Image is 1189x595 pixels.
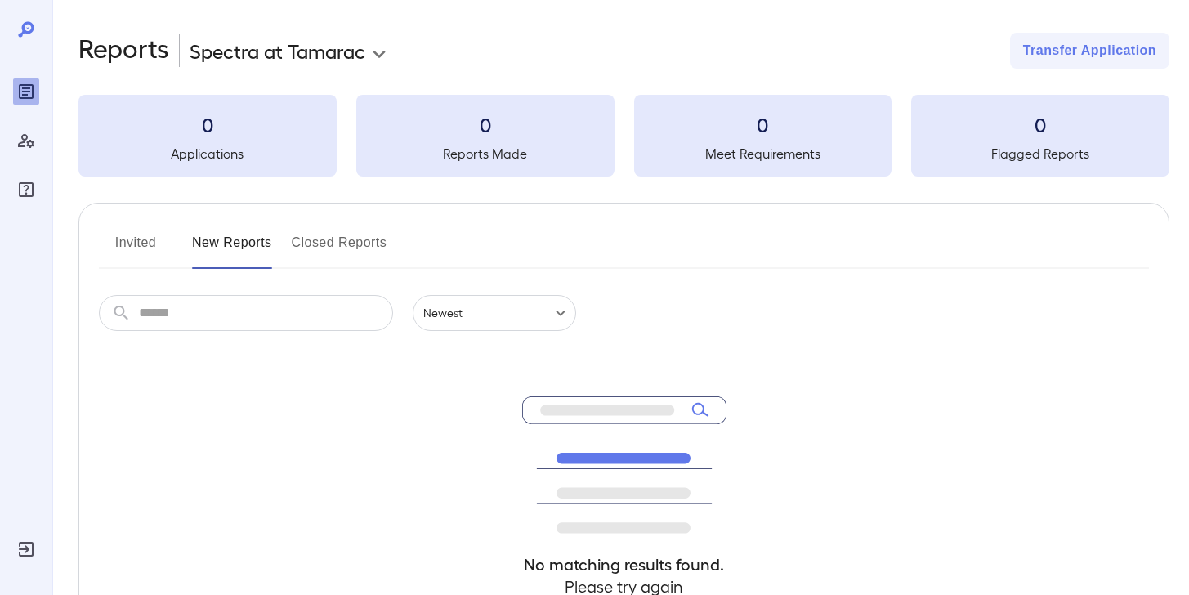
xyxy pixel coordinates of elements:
h5: Applications [78,144,337,163]
div: Log Out [13,536,39,562]
button: New Reports [192,230,272,269]
div: FAQ [13,177,39,203]
h5: Reports Made [356,144,615,163]
h3: 0 [356,111,615,137]
h3: 0 [78,111,337,137]
summary: 0Applications0Reports Made0Meet Requirements0Flagged Reports [78,95,1169,177]
button: Invited [99,230,172,269]
div: Reports [13,78,39,105]
h3: 0 [911,111,1169,137]
h3: 0 [634,111,892,137]
div: Newest [413,295,576,331]
div: Manage Users [13,127,39,154]
h5: Flagged Reports [911,144,1169,163]
button: Transfer Application [1010,33,1169,69]
h2: Reports [78,33,169,69]
h5: Meet Requirements [634,144,892,163]
h4: No matching results found. [522,553,726,575]
button: Closed Reports [292,230,387,269]
p: Spectra at Tamarac [190,38,365,64]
